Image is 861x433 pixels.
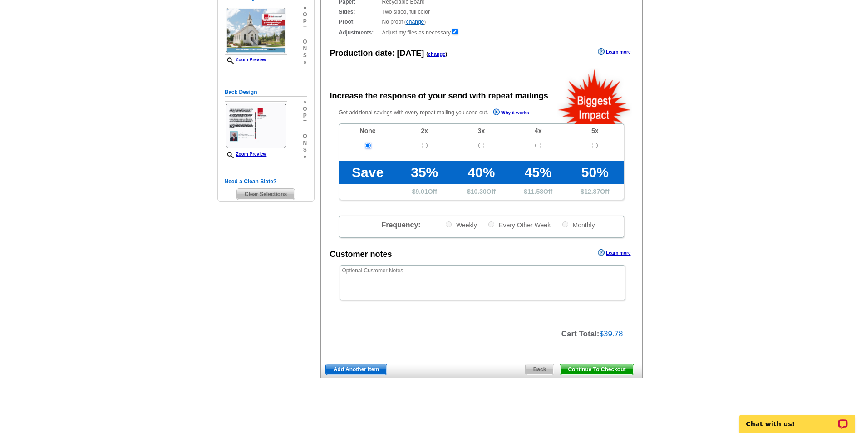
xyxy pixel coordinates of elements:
a: change [428,51,446,57]
span: ( ) [426,51,447,57]
p: Get additional savings with every repeat mailing you send out. [339,108,549,118]
span: s [303,52,307,59]
span: 10.30 [471,188,487,195]
span: [DATE] [397,49,424,58]
span: Frequency: [381,221,420,229]
td: 40% [453,161,510,184]
span: o [303,39,307,45]
a: Back [525,364,555,375]
span: i [303,126,307,133]
div: Adjust my files as necessary [339,28,624,37]
td: 2x [396,124,453,138]
span: o [303,133,307,140]
td: 3x [453,124,510,138]
strong: Sides: [339,8,379,16]
strong: Adjustments: [339,29,379,37]
span: Continue To Checkout [560,364,633,375]
img: biggestImpact.png [557,68,632,124]
h5: Need a Clean Slate? [225,177,307,186]
td: $ Off [396,184,453,200]
span: i [303,32,307,39]
span: n [303,140,307,147]
img: small-thumb.jpg [225,7,287,55]
input: Monthly [562,221,568,227]
td: $ Off [510,184,566,200]
a: Add Another Item [325,364,387,375]
iframe: LiveChat chat widget [733,404,861,433]
td: 35% [396,161,453,184]
a: Learn more [598,249,630,256]
a: Zoom Preview [225,152,267,157]
span: » [303,5,307,11]
label: Every Other Week [487,221,551,229]
div: Two sided, full color [339,8,624,16]
a: change [406,19,424,25]
span: » [303,153,307,160]
td: 4x [510,124,566,138]
span: Add Another Item [326,364,387,375]
a: Why it works [493,108,529,118]
span: o [303,11,307,18]
span: n [303,45,307,52]
strong: Cart Total: [561,330,600,338]
span: » [303,99,307,106]
h5: Back Design [225,88,307,97]
span: 9.01 [415,188,428,195]
span: 12.87 [584,188,600,195]
a: Zoom Preview [225,57,267,62]
span: $39.78 [600,330,623,338]
div: Customer notes [330,248,392,261]
span: t [303,119,307,126]
label: Monthly [561,221,595,229]
span: o [303,106,307,113]
span: s [303,147,307,153]
span: » [303,59,307,66]
strong: Proof: [339,18,379,26]
td: Save [339,161,396,184]
span: p [303,113,307,119]
input: Every Other Week [488,221,494,227]
td: 45% [510,161,566,184]
a: Learn more [598,48,630,55]
td: 50% [566,161,623,184]
input: Weekly [446,221,452,227]
label: Weekly [445,221,477,229]
span: Clear Selections [237,189,295,200]
span: Back [526,364,554,375]
div: Increase the response of your send with repeat mailings [330,90,548,102]
div: Production date: [330,47,448,59]
td: 5x [566,124,623,138]
td: None [339,124,396,138]
td: $ Off [453,184,510,200]
td: $ Off [566,184,623,200]
span: t [303,25,307,32]
div: No proof ( ) [339,18,624,26]
span: p [303,18,307,25]
img: small-thumb.jpg [225,101,287,149]
span: 11.58 [527,188,543,195]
